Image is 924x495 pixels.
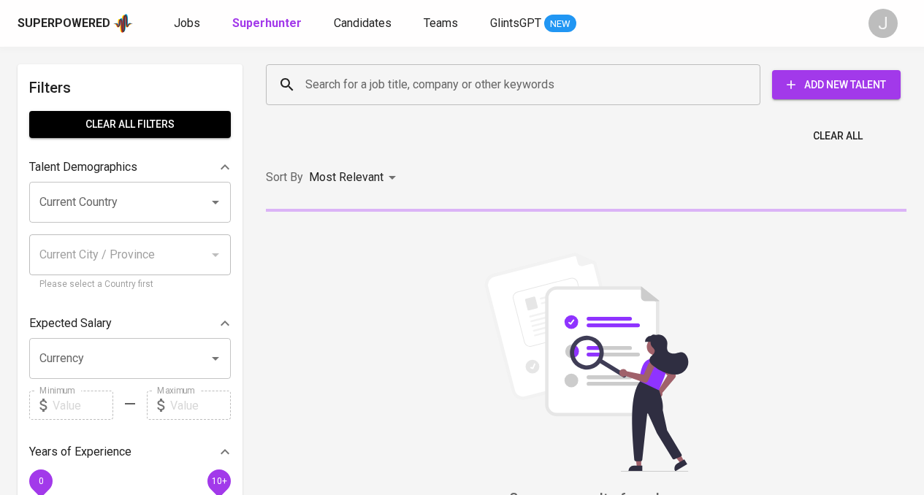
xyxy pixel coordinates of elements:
h6: Filters [29,76,231,99]
span: Clear All filters [41,115,219,134]
button: Clear All [807,123,868,150]
a: Candidates [334,15,394,33]
span: NEW [544,17,576,31]
div: Years of Experience [29,437,231,467]
span: Candidates [334,16,392,30]
span: Jobs [174,16,200,30]
a: Superhunter [232,15,305,33]
input: Value [170,391,231,420]
p: Years of Experience [29,443,131,461]
img: file_searching.svg [477,253,696,472]
span: 0 [38,476,43,486]
b: Superhunter [232,16,302,30]
p: Most Relevant [309,169,383,186]
span: Add New Talent [784,76,889,94]
button: Add New Talent [772,70,901,99]
div: Expected Salary [29,309,231,338]
div: Most Relevant [309,164,401,191]
div: Superpowered [18,15,110,32]
p: Sort By [266,169,303,186]
span: Teams [424,16,458,30]
img: app logo [113,12,133,34]
div: J [868,9,898,38]
p: Expected Salary [29,315,112,332]
a: Jobs [174,15,203,33]
p: Please select a Country first [39,277,221,292]
button: Open [205,348,226,369]
span: Clear All [813,127,863,145]
div: Talent Demographics [29,153,231,182]
a: Superpoweredapp logo [18,12,133,34]
span: GlintsGPT [490,16,541,30]
button: Clear All filters [29,111,231,138]
a: GlintsGPT NEW [490,15,576,33]
button: Open [205,192,226,212]
span: 10+ [211,476,226,486]
a: Teams [424,15,461,33]
input: Value [53,391,113,420]
p: Talent Demographics [29,158,137,176]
